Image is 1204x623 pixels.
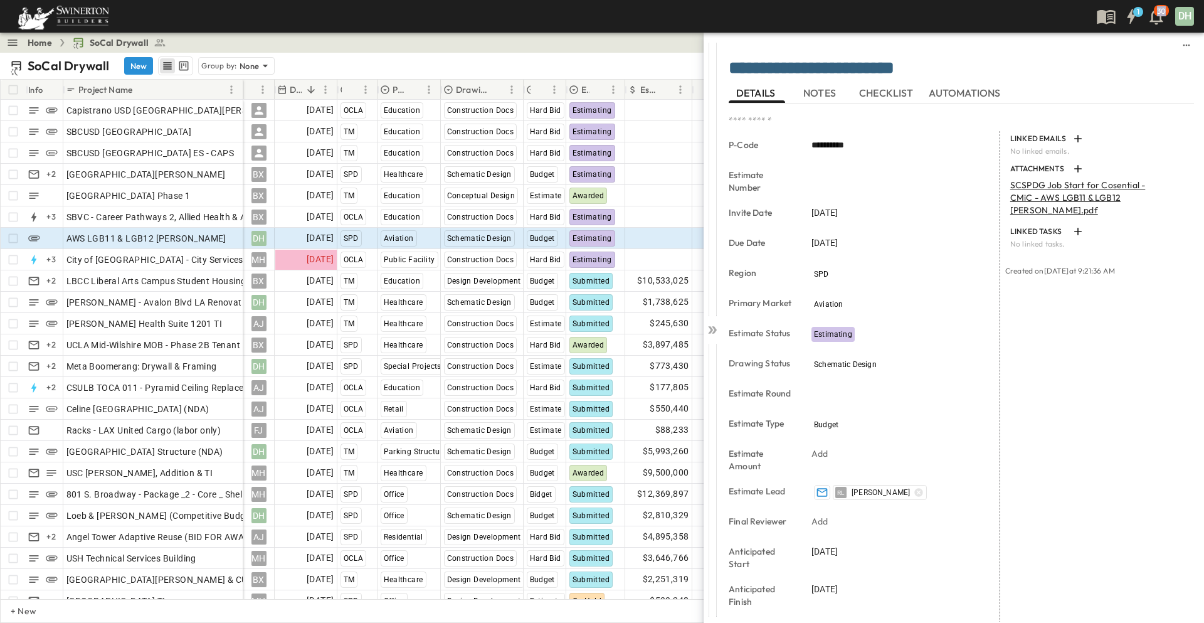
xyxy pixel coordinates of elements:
nav: breadcrumbs [28,36,174,49]
span: [DATE] [811,583,838,595]
span: Construction Docs [447,405,514,413]
span: [DATE] [307,530,334,544]
div: BX [251,274,267,289]
span: Submitted [573,383,610,392]
p: SoCal Drywall [28,57,109,75]
div: DH [251,444,267,459]
p: Drawing Status [729,357,794,370]
span: Education [384,383,421,392]
p: P-Code [729,139,794,151]
span: $10,533,025 [637,274,689,288]
p: Add [811,447,828,460]
span: Hard Bid [530,213,561,221]
span: [DATE] [307,146,334,160]
span: Submitted [573,298,610,307]
span: OCLA [344,213,364,221]
span: Estimating [573,213,612,221]
span: Residential [384,533,423,541]
span: Hard Bid [530,554,561,563]
span: Education [384,191,421,200]
span: [GEOGRAPHIC_DATA][PERSON_NAME] [66,168,226,181]
p: + New [11,605,18,617]
span: [DATE] [307,295,334,309]
span: OCLA [344,106,364,115]
span: Racks - LAX United Cargo (labor only) [66,424,221,437]
span: Schematic Design [447,234,512,243]
span: $3,897,485 [643,338,689,352]
span: Schematic Design [447,447,512,456]
span: Healthcare [384,319,423,328]
p: Estimate Type [729,417,794,430]
div: + 2 [44,167,59,182]
span: [DATE] [307,380,334,395]
span: Office [384,597,404,605]
p: Final Reviewer [729,515,794,528]
div: + 2 [44,530,59,545]
button: Menu [358,82,373,97]
button: Sort [135,83,149,97]
span: [DATE] [307,316,334,331]
div: + 2 [44,380,59,395]
span: SBVC - Career Pathways 2, Allied Health & Aeronautics Bldg's [66,211,317,223]
span: SoCal Drywall [90,36,149,49]
span: Estimate [530,191,562,200]
span: [DATE] [307,402,334,416]
span: Submitted [573,426,610,435]
span: [DATE] [307,444,334,459]
div: DH [251,508,267,523]
div: MH [251,551,267,566]
span: Education [384,149,421,157]
span: Hard Bid [530,149,561,157]
span: TM [344,447,355,456]
span: Estimate [530,597,562,605]
span: $245,630 [650,316,689,331]
p: Project Name [78,83,132,96]
p: None [240,60,260,72]
span: Estimating [814,330,852,339]
div: DH [1175,7,1194,26]
span: $3,646,766 [643,551,689,565]
span: Design Development [447,277,521,285]
span: Budget [530,511,555,520]
span: Budget [814,420,838,429]
span: Submitted [573,447,610,456]
div: BX [251,338,267,353]
span: Aviation [814,300,843,309]
span: SPD [344,234,359,243]
span: $2,810,329 [643,508,689,523]
div: + 3 [44,252,59,267]
span: Budget [530,469,555,477]
span: Construction Docs [447,341,514,349]
span: [DATE] [307,359,334,373]
span: OCLA [344,405,364,413]
span: [GEOGRAPHIC_DATA] Phase 1 [66,189,191,202]
span: Education [384,213,421,221]
span: USH Technical Services Building [66,552,196,565]
p: Primary Market [393,83,405,96]
span: Schematic Design [447,170,512,179]
span: SPD [344,533,359,541]
span: SPD [344,170,359,179]
span: $550,440 [650,402,689,416]
span: Submitted [573,575,610,584]
span: $88,233 [655,423,689,437]
button: Sort [659,83,673,97]
span: OCLA [344,426,364,435]
span: $12,369,897 [637,487,689,501]
span: Construction Docs [447,362,514,371]
span: [DATE] [307,167,334,181]
p: Group by: [201,60,237,72]
span: Aviation [384,426,414,435]
span: SBCUSD [GEOGRAPHIC_DATA] [66,125,192,138]
span: Estimating [573,255,612,264]
span: Submitted [573,405,610,413]
span: Hard Bid [530,127,561,136]
button: kanban view [176,58,191,73]
span: TM [344,469,355,477]
span: Budget [530,170,555,179]
span: Design Development [447,575,521,584]
span: [DATE] [307,594,334,608]
div: FJ [251,423,267,438]
span: UCLA Mid-Wilshire MOB - Phase 2B Tenant Improvements Floors 1-3 100% SD Budget [66,339,415,351]
span: Construction Docs [447,149,514,157]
